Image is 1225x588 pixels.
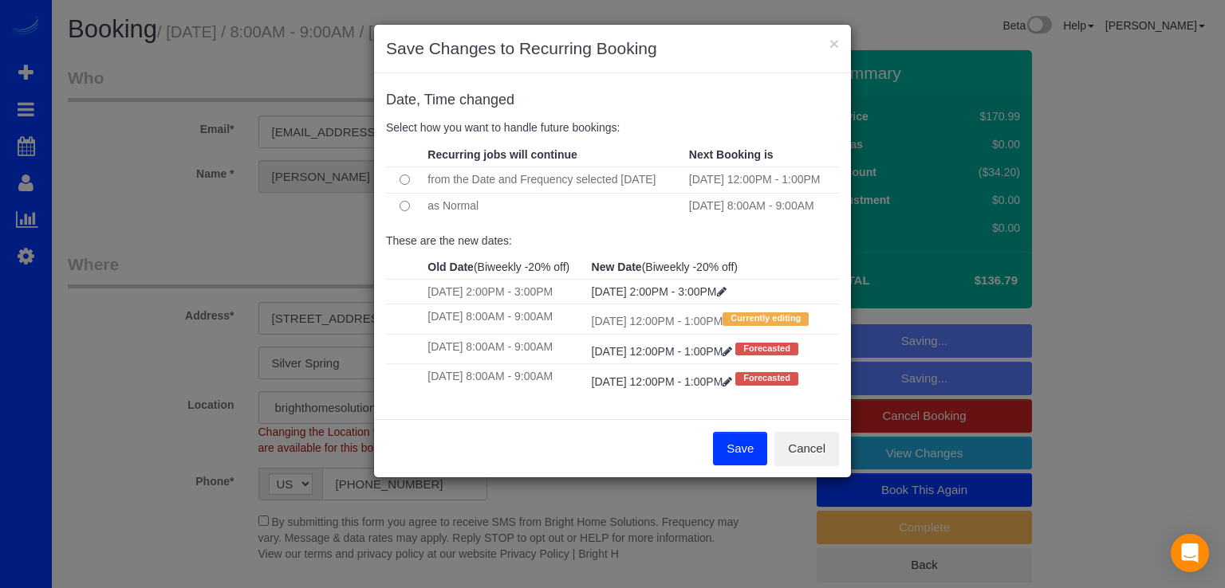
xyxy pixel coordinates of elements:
[685,167,839,193] td: [DATE] 12:00PM - 1:00PM
[774,432,839,465] button: Cancel
[588,304,839,334] td: [DATE] 12:00PM - 1:00PM
[592,261,642,273] strong: New Date
[427,148,577,161] strong: Recurring jobs will continue
[423,304,587,334] td: [DATE] 8:00AM - 9:00AM
[592,285,727,298] a: [DATE] 2:00PM - 3:00PM
[829,35,839,52] button: ×
[713,432,767,465] button: Save
[685,193,839,219] td: [DATE] 8:00AM - 9:00AM
[592,375,736,388] a: [DATE] 12:00PM - 1:00PM
[423,334,587,363] td: [DATE] 8:00AM - 9:00AM
[723,312,809,325] span: Currently editing
[689,148,774,161] strong: Next Booking is
[423,255,587,280] th: (Biweekly -20% off)
[423,167,684,193] td: from the Date and Frequency selected [DATE]
[1171,534,1209,572] div: Open Intercom Messenger
[386,233,839,249] p: These are the new dates:
[386,120,839,135] p: Select how you want to handle future bookings:
[386,37,839,61] h3: Save Changes to Recurring Booking
[423,280,587,304] td: [DATE] 2:00PM - 3:00PM
[735,372,798,385] span: Forecasted
[735,343,798,355] span: Forecasted
[588,255,839,280] th: (Biweekly -20% off)
[423,364,587,394] td: [DATE] 8:00AM - 9:00AM
[386,92,455,108] span: Date, Time
[427,261,474,273] strong: Old Date
[592,345,736,358] a: [DATE] 12:00PM - 1:00PM
[386,92,839,108] h4: changed
[423,193,684,219] td: as Normal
